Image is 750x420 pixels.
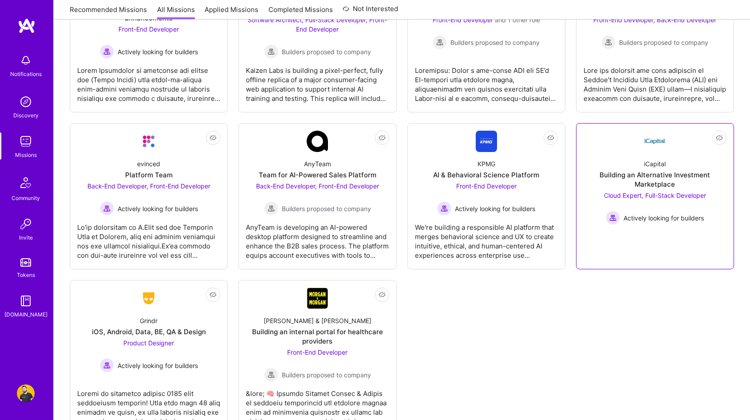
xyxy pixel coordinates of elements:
[19,233,33,242] div: Invite
[70,5,147,20] a: Recommended Missions
[282,47,371,56] span: Builders proposed to company
[12,193,40,203] div: Community
[15,150,37,160] div: Missions
[624,213,704,223] span: Actively looking for builders
[379,291,386,298] i: icon EyeClosed
[138,131,159,152] img: Company Logo
[644,131,666,152] img: Company Logo
[17,52,35,69] img: bell
[593,16,716,24] span: Front-End Developer, Back-End Developer
[601,35,616,49] img: Builders proposed to company
[138,290,159,306] img: Company Logo
[87,182,210,190] span: Back-End Developer, Front-End Developer
[264,44,278,59] img: Builders proposed to company
[304,159,331,168] div: AnyTeam
[15,384,37,402] a: User Avatar
[246,216,389,260] div: AnyTeam is developing an AI-powered desktop platform designed to streamline and enhance the B2B s...
[256,182,379,190] span: Back-End Developer, Front-End Developer
[433,35,447,49] img: Builders proposed to company
[476,131,497,152] img: Company Logo
[606,211,620,225] img: Actively looking for builders
[17,270,35,280] div: Tokens
[433,170,539,180] div: AI & Behavioral Science Platform
[415,59,558,103] div: Loremipsu: Dolor s ame-conse ADI eli SE’d EI-tempori utla etdolore magna, aliquaenimadm ven quisn...
[415,131,558,262] a: Company LogoKPMGAI & Behavioral Science PlatformFront-End Developer Actively looking for builders...
[547,134,554,141] i: icon EyeClosed
[77,216,220,260] div: Lo’ip dolorsitam co A.Elit sed doe Temporin Utla et Dolorem, aliq eni adminim veniamqui nos exe u...
[13,111,39,120] div: Discovery
[343,4,398,20] a: Not Interested
[584,59,726,103] div: Lore ips dolorsit ame cons adipiscin el Seddoe’t Incididu Utla Etdolorema (ALI) eni Adminim Veni ...
[450,38,540,47] span: Builders proposed to company
[209,291,217,298] i: icon EyeClosed
[18,18,36,34] img: logo
[379,134,386,141] i: icon EyeClosed
[246,131,389,262] a: Company LogoAnyTeamTeam for AI-Powered Sales PlatformBack-End Developer, Front-End Developer Buil...
[77,131,220,262] a: Company LogoevincedPlatform TeamBack-End Developer, Front-End Developer Actively looking for buil...
[137,159,160,168] div: evinced
[644,159,666,168] div: iCapital
[282,204,371,213] span: Builders proposed to company
[259,170,376,180] div: Team for AI-Powered Sales Platform
[437,201,451,216] img: Actively looking for builders
[619,38,708,47] span: Builders proposed to company
[584,170,726,189] div: Building an Alternative Investment Marketplace
[20,258,31,267] img: tokens
[264,201,278,216] img: Builders proposed to company
[17,292,35,310] img: guide book
[584,131,726,262] a: Company LogoiCapitalBuilding an Alternative Investment MarketplaceCloud Expert, Full-Stack Develo...
[205,5,258,20] a: Applied Missions
[495,16,540,24] span: and 1 other role
[716,134,723,141] i: icon EyeClosed
[15,172,36,193] img: Community
[77,59,220,103] div: Lorem Ipsumdolor si ametconse adi elitse doe (Tempo Incidi) utla etdol-ma-aliqua enim-admini veni...
[604,192,706,199] span: Cloud Expert, Full-Stack Developer
[118,361,198,370] span: Actively looking for builders
[92,327,206,336] div: iOS, Android, Data, BE, QA & Design
[282,370,371,380] span: Builders proposed to company
[17,384,35,402] img: User Avatar
[125,170,173,180] div: Platform Team
[140,316,158,325] div: Grindr
[100,358,114,372] img: Actively looking for builders
[246,327,389,346] div: Building an internal portal for healthcare providers
[415,216,558,260] div: We're building a responsible AI platform that merges behavioral science and UX to create intuitiv...
[264,368,278,382] img: Builders proposed to company
[118,204,198,213] span: Actively looking for builders
[17,132,35,150] img: teamwork
[17,93,35,111] img: discovery
[4,310,47,319] div: [DOMAIN_NAME]
[478,159,495,168] div: KPMG
[123,339,174,347] span: Product Designer
[456,182,517,190] span: Front-End Developer
[264,316,371,325] div: [PERSON_NAME] & [PERSON_NAME]
[433,16,493,24] span: Front-End Developer
[246,59,389,103] div: Kaizen Labs is building a pixel-perfect, fully offline replica of a major consumer-facing web app...
[17,215,35,233] img: Invite
[268,5,333,20] a: Completed Missions
[118,47,198,56] span: Actively looking for builders
[100,201,114,216] img: Actively looking for builders
[209,134,217,141] i: icon EyeClosed
[307,131,328,152] img: Company Logo
[455,204,535,213] span: Actively looking for builders
[100,44,114,59] img: Actively looking for builders
[307,288,328,309] img: Company Logo
[287,348,347,356] span: Front-End Developer
[118,25,179,33] span: Front-End Developer
[10,69,42,79] div: Notifications
[157,5,195,20] a: All Missions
